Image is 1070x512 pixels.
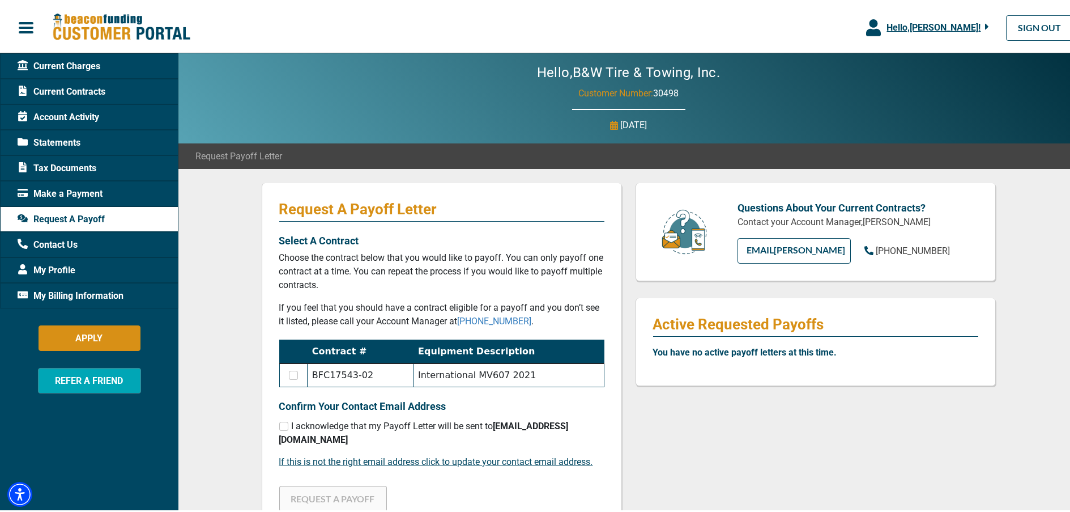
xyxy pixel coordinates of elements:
p: Choose the contract below that you would like to payoff. You can only payoff one contract at a ti... [279,249,604,290]
span: Statements [18,134,80,147]
span: My Profile [18,261,75,275]
span: Tax Documents [18,159,96,173]
img: Beacon Funding Customer Portal Logo [52,11,190,40]
b: You have no active payoff letters at this time. [653,345,837,356]
a: [PHONE_NUMBER] [864,242,950,256]
th: Equipment Description [413,338,604,362]
span: My Billing Information [18,287,123,301]
p: Request A Payoff Letter [279,198,604,216]
span: 30498 [653,86,679,96]
span: Request Payoff Letter [195,147,282,161]
p: Select A Contract [279,231,604,246]
a: If this is not the right email address click to update your contact email address. [279,454,593,465]
p: Confirm Your Contact Email Address [279,396,604,412]
span: Current Contracts [18,83,105,96]
button: REQUEST A PAYOFF [279,484,387,509]
span: Current Charges [18,57,100,71]
h2: Hello, B&W Tire & Towing, Inc. [503,62,754,79]
a: EMAIL[PERSON_NAME] [738,236,851,261]
span: Contact Us [18,236,78,249]
span: Customer Number: [578,86,653,96]
img: customer-service.png [659,206,710,253]
span: Hello, [PERSON_NAME] ! [886,20,981,31]
td: International MV607 2021 [413,361,604,385]
th: Contract # [307,338,413,362]
button: APPLY [39,323,140,349]
span: Account Activity [18,108,99,122]
td: BFC17543-02 [307,361,413,385]
p: Contact your Account Manager, [PERSON_NAME] [738,213,978,227]
span: [PHONE_NUMBER] [876,243,950,254]
p: Active Requested Payoffs [653,313,978,331]
p: [DATE] [621,116,647,130]
div: Accessibility Menu [7,480,32,505]
button: REFER A FRIEND [38,366,141,391]
p: Questions About Your Current Contracts? [738,198,978,213]
a: [PHONE_NUMBER] [458,314,532,324]
span: I acknowledge that my Payoff Letter will be sent to [279,418,568,443]
span: Request A Payoff [18,210,105,224]
span: Make a Payment [18,185,103,198]
p: If you feel that you should have a contract eligible for a payoff and you don’t see it listed, pl... [279,299,604,326]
